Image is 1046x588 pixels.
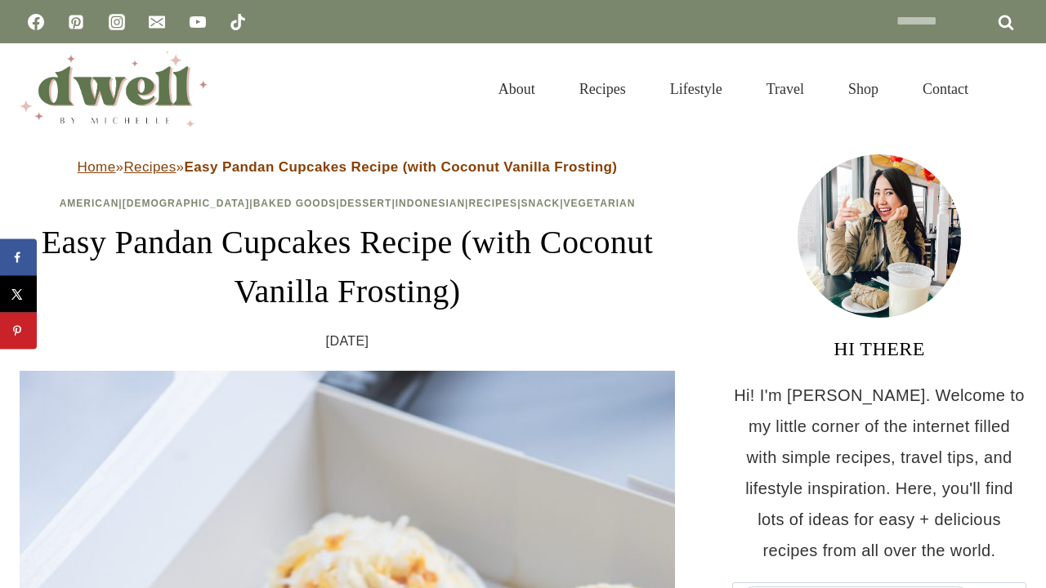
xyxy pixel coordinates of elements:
button: View Search Form [999,75,1026,103]
a: Recipes [123,159,176,175]
a: Instagram [101,6,133,38]
a: Snack [521,198,560,209]
span: » » [78,159,618,175]
a: Recipes [468,198,517,209]
a: American [60,198,119,209]
a: About [476,60,557,118]
a: Lifestyle [648,60,744,118]
a: Email [141,6,173,38]
a: [DEMOGRAPHIC_DATA] [123,198,250,209]
strong: Easy Pandan Cupcakes Recipe (with Coconut Vanilla Frosting) [184,159,617,175]
a: Baked Goods [253,198,337,209]
a: Travel [744,60,826,118]
a: YouTube [181,6,214,38]
span: | | | | | | | [60,198,636,209]
h1: Easy Pandan Cupcakes Recipe (with Coconut Vanilla Frosting) [20,218,675,316]
img: DWELL by michelle [20,51,208,127]
a: Contact [901,60,990,118]
a: Shop [826,60,901,118]
p: Hi! I'm [PERSON_NAME]. Welcome to my little corner of the internet filled with simple recipes, tr... [732,380,1026,566]
a: Dessert [340,198,392,209]
a: TikTok [221,6,254,38]
a: Indonesian [396,198,465,209]
a: Facebook [20,6,52,38]
a: Recipes [557,60,648,118]
a: Pinterest [60,6,92,38]
a: Home [78,159,116,175]
a: Vegetarian [564,198,636,209]
time: [DATE] [326,329,369,354]
nav: Primary Navigation [476,60,990,118]
h3: HI THERE [732,334,1026,363]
